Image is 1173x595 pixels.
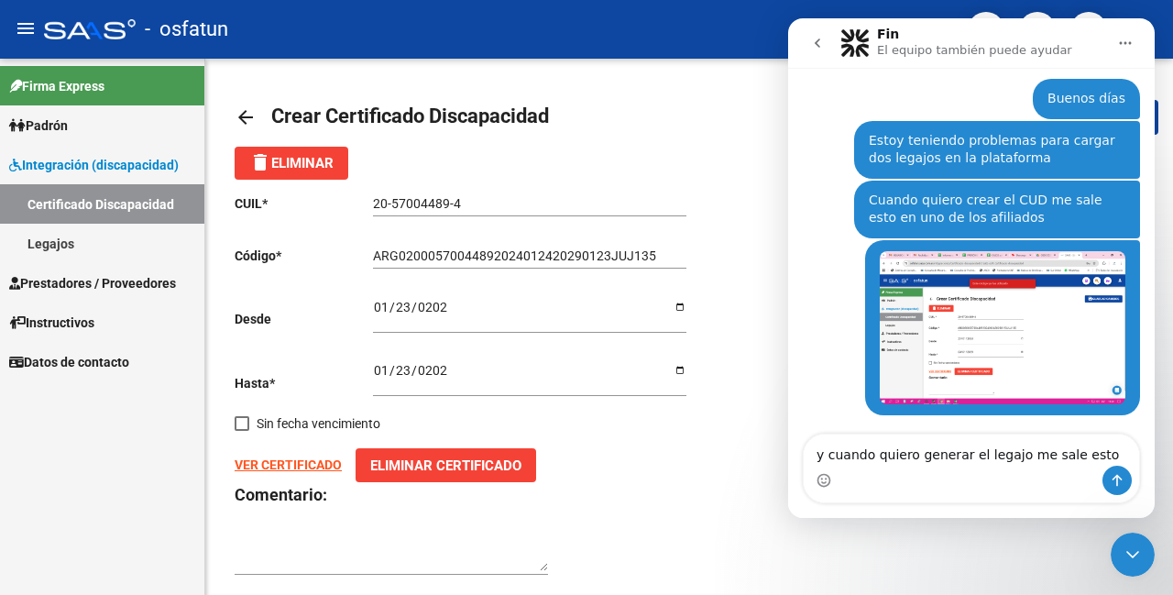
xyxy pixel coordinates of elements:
p: Hasta [235,373,373,393]
a: VER CERTIFICADO [235,457,342,472]
span: Eliminar Certificado [370,457,521,474]
iframe: Intercom live chat [1111,533,1155,577]
span: Prestadores / Proveedores [9,273,176,293]
p: Desde [235,309,373,329]
span: - osfatun [145,9,228,50]
span: Instructivos [9,313,94,333]
p: Código [235,246,373,266]
span: Crear Certificado Discapacidad [271,105,549,127]
mat-icon: arrow_back [235,106,257,128]
iframe: Intercom live chat [788,18,1155,518]
strong: Comentario: [235,485,327,504]
span: Sin fecha vencimiento [257,413,380,435]
span: Integración (discapacidad) [9,155,179,175]
span: Eliminar [249,155,334,171]
span: Datos de contacto [9,352,129,372]
button: Eliminar Certificado [356,448,536,482]
mat-icon: delete [249,151,271,173]
p: CUIL [235,193,373,214]
span: Padrón [9,116,68,136]
button: Eliminar [235,147,348,180]
mat-icon: menu [15,17,37,39]
span: Firma Express [9,76,104,96]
